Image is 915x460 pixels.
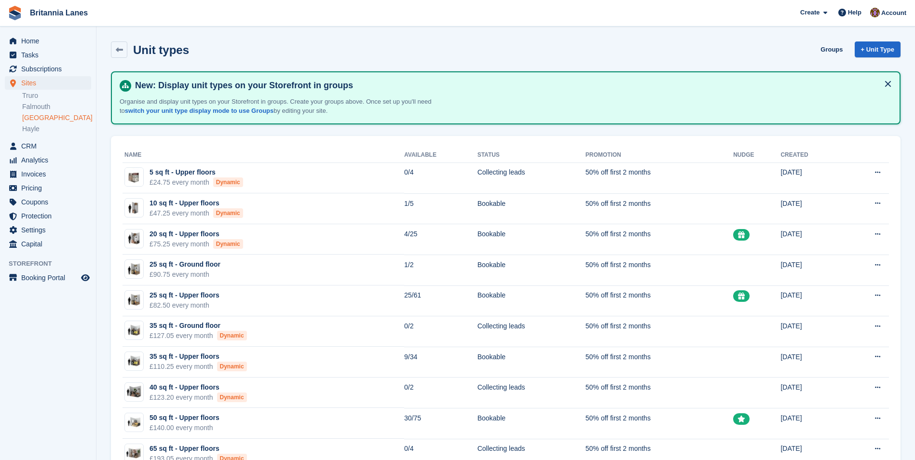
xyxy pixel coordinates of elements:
a: Britannia Lanes [26,5,92,21]
div: 25 sq ft - Ground floor [150,259,220,270]
span: Analytics [21,153,79,167]
td: 4/25 [404,224,478,255]
img: 50-sqft-unit.jpg [125,416,143,430]
td: 50% off first 2 months [586,408,733,439]
a: menu [5,223,91,237]
td: 25/61 [404,285,478,316]
div: Dynamic [217,331,247,340]
a: Preview store [80,272,91,284]
td: [DATE] [780,162,843,193]
a: menu [5,139,91,153]
div: £82.50 every month [150,300,219,311]
td: 50% off first 2 months [586,224,733,255]
div: £110.25 every month [150,362,247,372]
td: 30/75 [404,408,478,439]
td: 0/2 [404,316,478,347]
div: £127.05 every month [150,331,247,341]
img: 25-sqft-unit.jpg [125,262,143,276]
span: Settings [21,223,79,237]
th: Created [780,148,843,163]
span: Help [848,8,861,17]
img: stora-icon-8386f47178a22dfd0bd8f6a31ec36ba5ce8667c1dd55bd0f319d3a0aa187defe.svg [8,6,22,20]
td: 50% off first 2 months [586,378,733,408]
td: 0/4 [404,162,478,193]
a: menu [5,271,91,284]
span: Pricing [21,181,79,195]
img: 25-sqft-unit.jpg [125,293,143,307]
img: 40-sqft-unit.jpg [125,385,143,399]
td: 1/5 [404,193,478,224]
a: Groups [817,41,847,57]
img: 20-sqft-unit.jpg [125,231,143,245]
td: Bookable [478,408,586,439]
span: Protection [21,209,79,223]
img: 10-sqft-unit.jpg [125,201,143,215]
span: Home [21,34,79,48]
span: Capital [21,237,79,251]
p: Organise and display unit types on your Storefront in groups. Create your groups above. Once set ... [120,97,457,116]
div: £140.00 every month [150,423,219,433]
td: Bookable [478,224,586,255]
td: [DATE] [780,316,843,347]
a: menu [5,167,91,181]
td: 50% off first 2 months [586,193,733,224]
span: Invoices [21,167,79,181]
span: Coupons [21,195,79,209]
th: Promotion [586,148,733,163]
td: [DATE] [780,408,843,439]
a: menu [5,62,91,76]
a: menu [5,209,91,223]
td: 50% off first 2 months [586,347,733,378]
div: Dynamic [213,239,243,249]
img: 35-sqft-unit.jpg [125,324,143,338]
td: 50% off first 2 months [586,316,733,347]
td: Collecting leads [478,162,586,193]
a: Truro [22,91,91,100]
span: Create [800,8,819,17]
td: 1/2 [404,255,478,285]
th: Name [123,148,404,163]
span: Booking Portal [21,271,79,284]
span: Subscriptions [21,62,79,76]
td: Bookable [478,285,586,316]
a: Hayle [22,124,91,134]
a: menu [5,34,91,48]
td: Collecting leads [478,316,586,347]
div: Dynamic [217,362,247,371]
th: Status [478,148,586,163]
div: £90.75 every month [150,270,220,280]
div: Dynamic [213,177,243,187]
div: £75.25 every month [150,239,243,249]
td: Bookable [478,255,586,285]
a: switch your unit type display mode to use Groups [125,107,273,114]
div: 40 sq ft - Upper floors [150,382,247,392]
td: [DATE] [780,255,843,285]
img: Locker%20Small%20-%20Plain.jpg [125,168,143,186]
a: menu [5,76,91,90]
td: [DATE] [780,285,843,316]
div: 5 sq ft - Upper floors [150,167,243,177]
div: 50 sq ft - Upper floors [150,413,219,423]
img: Andy Collier [870,8,880,17]
a: menu [5,48,91,62]
td: 0/2 [404,378,478,408]
div: 10 sq ft - Upper floors [150,198,243,208]
span: Storefront [9,259,96,269]
a: menu [5,237,91,251]
span: Sites [21,76,79,90]
td: 50% off first 2 months [586,285,733,316]
td: [DATE] [780,378,843,408]
div: 35 sq ft - Ground floor [150,321,247,331]
td: [DATE] [780,347,843,378]
a: + Unit Type [855,41,901,57]
td: Bookable [478,193,586,224]
span: CRM [21,139,79,153]
td: 9/34 [404,347,478,378]
th: Nudge [733,148,780,163]
a: menu [5,153,91,167]
div: £47.25 every month [150,208,243,218]
span: Tasks [21,48,79,62]
div: 20 sq ft - Upper floors [150,229,243,239]
div: Dynamic [213,208,243,218]
td: [DATE] [780,224,843,255]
